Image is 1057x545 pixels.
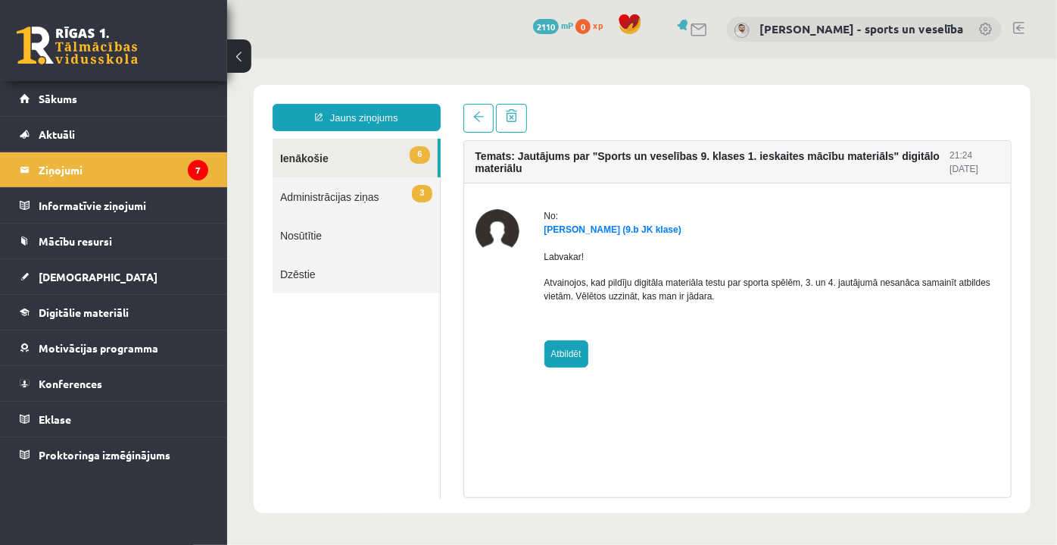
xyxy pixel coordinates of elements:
a: Motivācijas programma [20,330,208,365]
a: Proktoringa izmēģinājums [20,437,208,472]
h4: Temats: Jautājums par "Sports un veselības 9. klases 1. ieskaites mācību materiāls" digitālo mate... [248,92,723,116]
span: Proktoringa izmēģinājums [39,448,170,462]
legend: Ziņojumi [39,152,208,187]
a: Dzēstie [45,196,213,235]
span: 2110 [533,19,559,34]
span: Aktuāli [39,127,75,141]
i: 7 [188,160,208,180]
a: Mācību resursi [20,224,208,258]
a: Konferences [20,366,208,401]
img: Anna Tumanova [248,151,292,195]
span: Motivācijas programma [39,341,158,355]
span: [DEMOGRAPHIC_DATA] [39,270,157,283]
a: Rīgas 1. Tālmācības vidusskola [17,27,138,64]
a: Atbildēt [317,282,361,309]
a: Sākums [20,81,208,116]
div: No: [317,151,773,164]
span: Digitālie materiāli [39,305,129,319]
img: Elvijs Antonišķis - sports un veselība [734,23,750,38]
p: Atvainojos, kad pildīju digitāla materiāla testu par sporta spēlēm, 3. un 4. jautājumā nesanāca s... [317,218,773,245]
span: 6 [182,88,202,105]
a: Aktuāli [20,117,208,152]
span: 0 [575,19,591,34]
a: [DEMOGRAPHIC_DATA] [20,259,208,294]
span: Eklase [39,412,71,426]
a: Nosūtītie [45,158,213,196]
span: mP [561,19,573,31]
a: Jauns ziņojums [45,45,214,73]
a: [PERSON_NAME] - sports un veselība [759,21,963,36]
span: 3 [185,127,204,144]
a: Informatīvie ziņojumi [20,188,208,223]
p: Labvakar! [317,192,773,205]
a: 6Ienākošie [45,80,210,119]
a: Ziņojumi7 [20,152,208,187]
span: Sākums [39,92,77,105]
a: Eklase [20,402,208,437]
legend: Informatīvie ziņojumi [39,188,208,223]
a: Digitālie materiāli [20,295,208,330]
a: 0 xp [575,19,610,31]
a: [PERSON_NAME] (9.b JK klase) [317,166,454,177]
a: 2110 mP [533,19,573,31]
span: Mācību resursi [39,234,112,248]
div: 21:24 [DATE] [722,90,772,117]
a: 3Administrācijas ziņas [45,119,213,158]
span: Konferences [39,377,102,390]
span: xp [593,19,603,31]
